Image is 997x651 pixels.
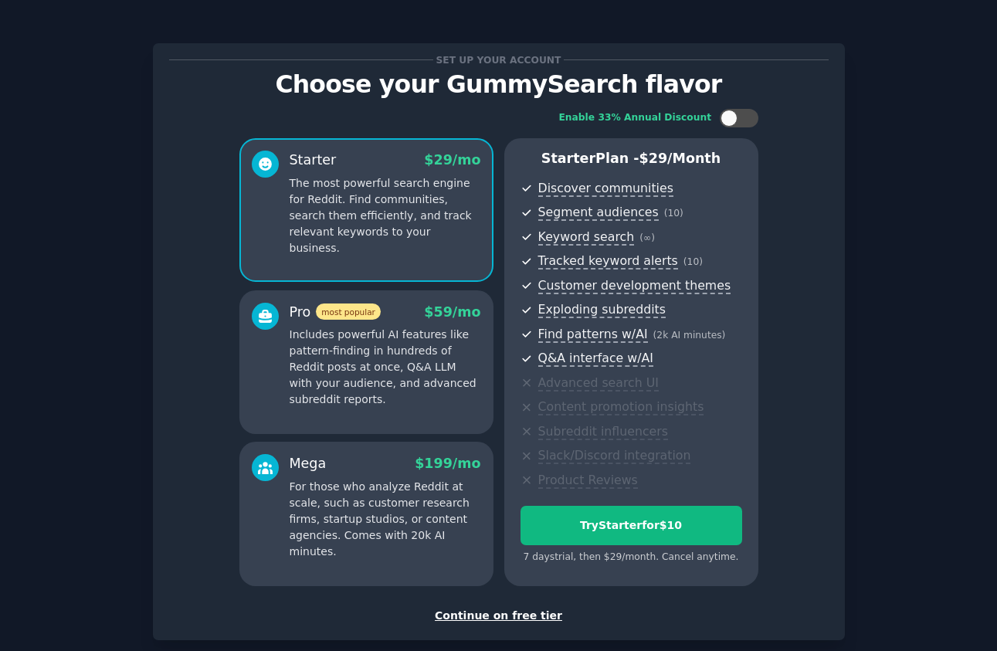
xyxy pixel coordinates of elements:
[290,151,337,170] div: Starter
[683,256,703,267] span: ( 10 )
[521,506,742,545] button: TryStarterfor$10
[639,151,721,166] span: $ 29 /month
[521,149,742,168] p: Starter Plan -
[424,152,480,168] span: $ 29 /mo
[559,111,712,125] div: Enable 33% Annual Discount
[415,456,480,471] span: $ 199 /mo
[639,232,655,243] span: ( ∞ )
[169,71,829,98] p: Choose your GummySearch flavor
[538,327,648,343] span: Find patterns w/AI
[538,253,678,270] span: Tracked keyword alerts
[538,302,666,318] span: Exploding subreddits
[290,327,481,408] p: Includes powerful AI features like pattern-finding in hundreds of Reddit posts at once, Q&A LLM w...
[290,175,481,256] p: The most powerful search engine for Reddit. Find communities, search them efficiently, and track ...
[433,52,564,68] span: Set up your account
[290,303,381,322] div: Pro
[521,551,742,565] div: 7 days trial, then $ 29 /month . Cancel anytime.
[538,205,659,221] span: Segment audiences
[664,208,683,219] span: ( 10 )
[316,303,381,320] span: most popular
[521,517,741,534] div: Try Starter for $10
[538,375,659,392] span: Advanced search UI
[538,351,653,367] span: Q&A interface w/AI
[424,304,480,320] span: $ 59 /mo
[538,278,731,294] span: Customer development themes
[538,399,704,415] span: Content promotion insights
[290,479,481,560] p: For those who analyze Reddit at scale, such as customer research firms, startup studios, or conte...
[538,448,691,464] span: Slack/Discord integration
[169,608,829,624] div: Continue on free tier
[538,229,635,246] span: Keyword search
[538,181,673,197] span: Discover communities
[290,454,327,473] div: Mega
[538,424,668,440] span: Subreddit influencers
[538,473,638,489] span: Product Reviews
[653,330,726,341] span: ( 2k AI minutes )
